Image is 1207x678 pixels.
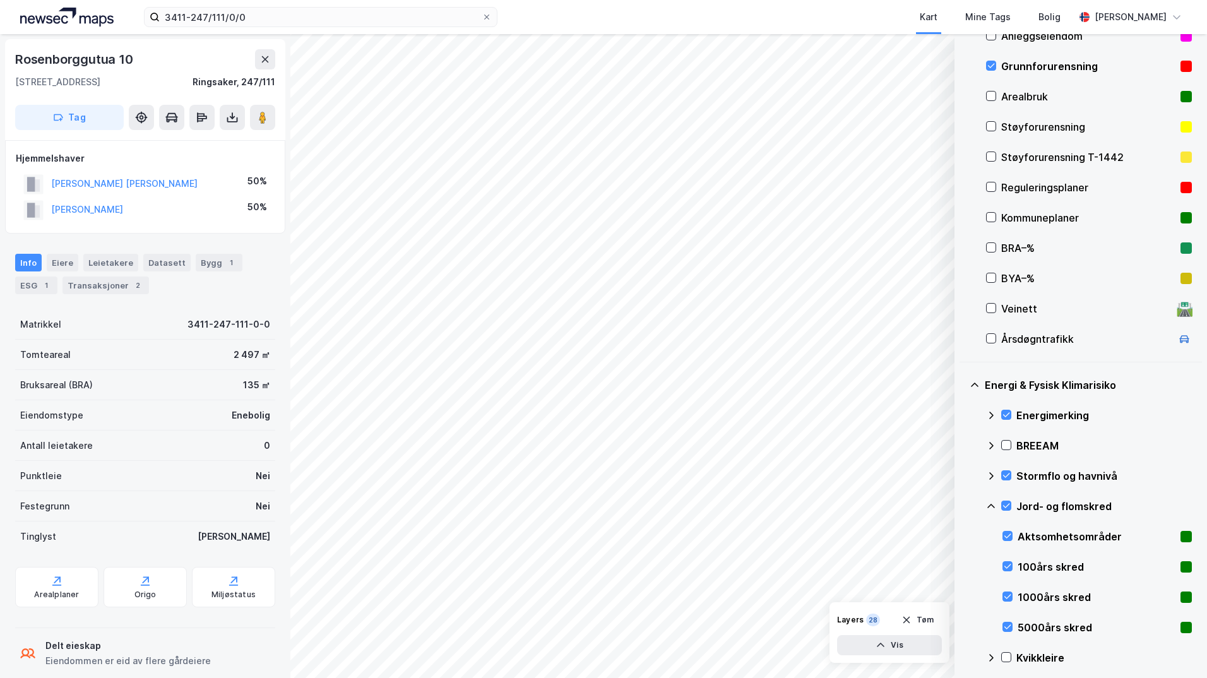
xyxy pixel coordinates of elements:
div: Eiendommen er eid av flere gårdeiere [45,653,211,669]
div: Origo [134,590,157,600]
div: 2 497 ㎡ [234,347,270,362]
div: 2 [131,279,144,292]
div: Punktleie [20,468,62,484]
div: 0 [264,438,270,453]
div: 28 [866,614,880,626]
div: 50% [247,199,267,215]
div: [PERSON_NAME] [1095,9,1167,25]
div: Hjemmelshaver [16,151,275,166]
iframe: Chat Widget [1144,617,1207,678]
div: 1000års skred [1018,590,1175,605]
div: 5000års skred [1018,620,1175,635]
button: Vis [837,635,942,655]
div: Transaksjoner [62,277,149,294]
div: Ringsaker, 247/111 [193,74,275,90]
div: Matrikkel [20,317,61,332]
div: Datasett [143,254,191,271]
div: ESG [15,277,57,294]
div: Festegrunn [20,499,69,514]
div: Kvikkleire [1016,650,1192,665]
div: [PERSON_NAME] [198,529,270,544]
div: Bygg [196,254,242,271]
div: Delt eieskap [45,638,211,653]
div: Nei [256,468,270,484]
div: [STREET_ADDRESS] [15,74,100,90]
div: 135 ㎡ [243,378,270,393]
div: Anleggseiendom [1001,28,1175,44]
div: Antall leietakere [20,438,93,453]
div: BREEAM [1016,438,1192,453]
div: 100års skred [1018,559,1175,574]
div: Energimerking [1016,408,1192,423]
div: Arealplaner [34,590,79,600]
div: Mine Tags [965,9,1011,25]
div: Stormflo og havnivå [1016,468,1192,484]
div: Tomteareal [20,347,71,362]
img: logo.a4113a55bc3d86da70a041830d287a7e.svg [20,8,114,27]
div: 3411-247-111-0-0 [187,317,270,332]
div: Miljøstatus [211,590,256,600]
div: Layers [837,615,864,625]
div: 1 [225,256,237,269]
div: 50% [247,174,267,189]
div: Kart [920,9,937,25]
div: Rosenborggutua 10 [15,49,136,69]
div: Jord- og flomskred [1016,499,1192,514]
div: Tinglyst [20,529,56,544]
div: Energi & Fysisk Klimarisiko [985,378,1192,393]
div: BRA–% [1001,241,1175,256]
div: Info [15,254,42,271]
div: Eiendomstype [20,408,83,423]
div: Grunnforurensning [1001,59,1175,74]
div: Støyforurensning T-1442 [1001,150,1175,165]
div: BYA–% [1001,271,1175,286]
div: 🛣️ [1176,300,1193,317]
div: Veinett [1001,301,1172,316]
div: Aktsomhetsområder [1018,529,1175,544]
div: Årsdøgntrafikk [1001,331,1172,347]
div: Bolig [1038,9,1061,25]
div: Nei [256,499,270,514]
div: 1 [40,279,52,292]
div: Reguleringsplaner [1001,180,1175,195]
button: Tøm [893,610,942,630]
div: Arealbruk [1001,89,1175,104]
div: Enebolig [232,408,270,423]
div: Eiere [47,254,78,271]
input: Søk på adresse, matrikkel, gårdeiere, leietakere eller personer [160,8,482,27]
button: Tag [15,105,124,130]
div: Kommuneplaner [1001,210,1175,225]
div: Bruksareal (BRA) [20,378,93,393]
div: Støyforurensning [1001,119,1175,134]
div: Leietakere [83,254,138,271]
